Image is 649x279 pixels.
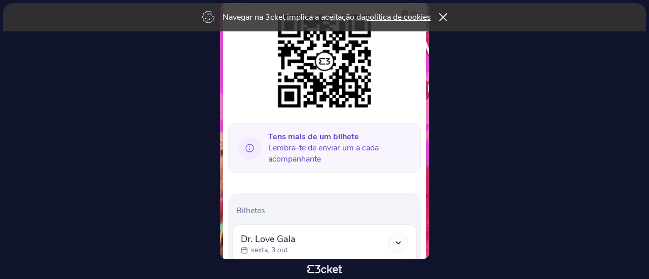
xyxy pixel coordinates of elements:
p: Bilhetes [236,205,417,216]
span: Lembra-te de enviar um a cada acompanhante [268,131,413,165]
p: Navegar na 3cket implica a aceitação da [223,12,431,23]
img: 2e35fdd68c8447c5bdbaa3c4e981de3b.png [273,10,376,113]
p: sexta, 3 out [251,245,288,255]
b: Tens mais de um bilhete [268,131,359,142]
a: política de cookies [365,12,431,23]
span: Dr. Love Gala [241,233,296,245]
